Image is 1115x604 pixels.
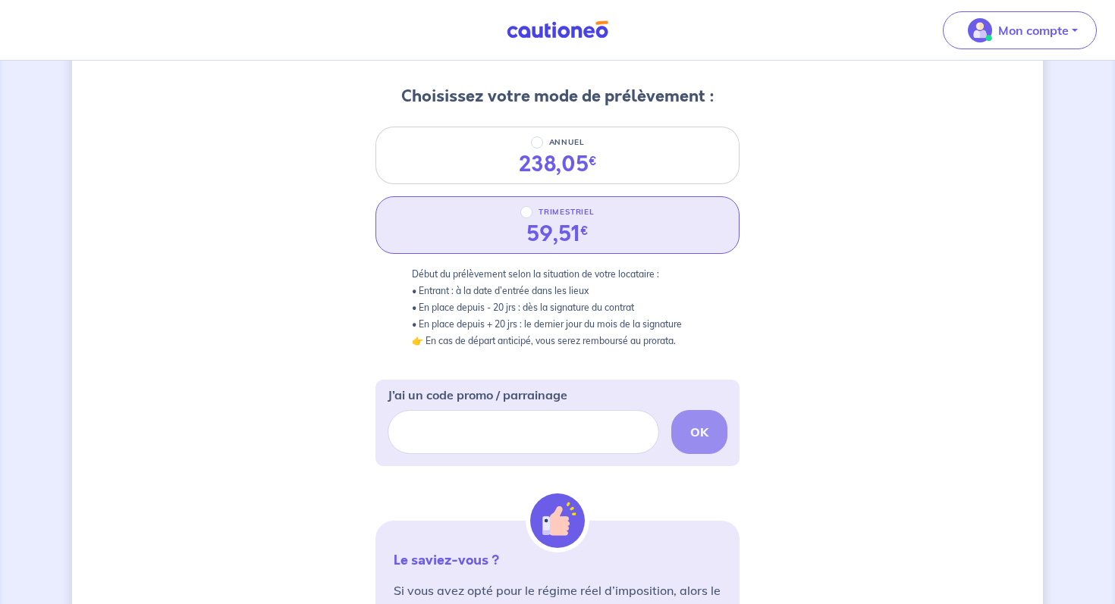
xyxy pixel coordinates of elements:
img: Cautioneo [501,20,614,39]
h3: Choisissez votre mode de prélèvement : [401,84,715,108]
div: 59,51 [526,221,589,247]
p: TRIMESTRIEL [539,203,595,221]
img: illu_account_valid_menu.svg [968,18,992,42]
p: Début du prélèvement selon la situation de votre locataire : • Entrant : à la date d’entrée dans ... [412,266,703,349]
img: illu_alert_hand.svg [530,493,585,548]
div: 238,05 [519,152,597,177]
button: illu_account_valid_menu.svgMon compte [943,11,1097,49]
p: Mon compte [998,21,1069,39]
p: J’ai un code promo / parrainage [388,386,567,404]
sup: € [580,222,589,239]
p: Le saviez-vous ? [394,551,721,569]
sup: € [589,152,597,170]
p: ANNUEL [549,133,585,152]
